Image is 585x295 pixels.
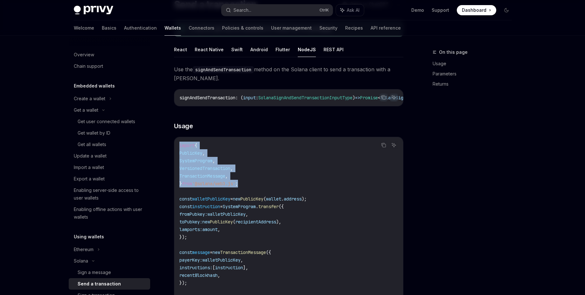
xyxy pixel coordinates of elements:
[74,6,113,15] img: dark logo
[218,272,220,278] span: ,
[179,211,207,217] span: fromPubkey:
[179,196,192,202] span: const
[345,20,363,36] a: Recipes
[221,4,333,16] button: Search...CtrlK
[457,5,496,15] a: Dashboard
[69,150,150,162] a: Update a wallet
[179,204,192,209] span: const
[179,272,218,278] span: recentBlockhash
[433,79,517,89] a: Returns
[218,227,220,232] span: ,
[74,164,104,171] div: Import a wallet
[69,116,150,127] a: Get user connected wallets
[69,60,150,72] a: Chain support
[355,95,360,101] span: =>
[432,7,449,13] a: Support
[179,181,182,186] span: }
[74,257,88,265] div: Solana
[235,181,238,186] span: ;
[462,7,486,13] span: Dashboard
[210,219,233,225] span: PublicKey
[235,219,276,225] span: recipientAddress
[78,141,106,148] div: Get all wallets
[284,196,302,202] span: address
[179,280,187,286] span: });
[223,204,256,209] span: SystemProgram
[174,42,187,57] button: React
[271,20,312,36] a: User management
[179,95,235,101] span: signAndSendTransaction
[336,4,364,16] button: Ask AI
[281,196,284,202] span: .
[231,42,243,57] button: Swift
[182,181,192,186] span: from
[233,6,251,14] div: Search...
[240,257,243,263] span: ,
[69,49,150,60] a: Overview
[179,257,202,263] span: payerKey:
[250,42,268,57] button: Android
[78,129,110,137] div: Get wallet by ID
[258,95,352,101] span: SolanaSignAndSendTransactionInputType
[360,95,378,101] span: Promise
[193,66,254,73] code: signAndSendTransaction
[192,196,230,202] span: walletPublicKey
[233,219,235,225] span: (
[433,69,517,79] a: Parameters
[179,143,195,148] span: import
[74,246,94,253] div: Ethereum
[275,42,290,57] button: Flutter
[243,95,256,101] span: input
[210,249,212,255] span: =
[220,249,266,255] span: TransactionMessage
[69,204,150,223] a: Enabling offline actions with user wallets
[202,150,205,156] span: ,
[179,165,230,171] span: VersionedTransaction
[222,20,263,36] a: Policies & controls
[256,204,258,209] span: .
[225,173,228,179] span: ,
[501,5,512,15] button: Toggle dark mode
[202,227,218,232] span: amount
[298,42,316,57] button: NodeJS
[69,162,150,173] a: Import a wallet
[433,59,517,69] a: Usage
[324,42,344,57] button: REST API
[230,196,233,202] span: =
[202,257,240,263] span: walletPublicKey
[74,233,104,241] h5: Using wallets
[390,93,398,102] button: Ask AI
[179,249,192,255] span: const
[411,7,424,13] a: Demo
[347,7,359,13] span: Ask AI
[74,51,94,59] div: Overview
[174,65,403,83] span: Use the method on the Solana client to send a transaction with a [PERSON_NAME].
[302,196,307,202] span: );
[78,280,121,288] div: Send a transaction
[319,20,338,36] a: Security
[266,196,281,202] span: wallet
[69,139,150,150] a: Get all wallets
[74,175,105,183] div: Export a wallet
[74,62,103,70] div: Chain support
[179,173,225,179] span: TransactionMessage
[174,122,193,130] span: Usage
[233,196,240,202] span: new
[69,267,150,278] a: Sign a message
[74,152,107,160] div: Update a wallet
[192,181,235,186] span: '@solana/web3.js'
[74,186,146,202] div: Enabling server-side access to user wallets
[263,196,266,202] span: (
[276,219,281,225] span: ),
[102,20,116,36] a: Basics
[164,20,181,36] a: Wallets
[207,211,246,217] span: walletPublicKey
[243,265,248,270] span: ],
[179,265,212,270] span: instructions:
[352,95,355,101] span: )
[202,219,210,225] span: new
[74,106,98,114] div: Get a wallet
[74,20,94,36] a: Welcome
[69,185,150,204] a: Enabling server-side access to user wallets
[258,204,279,209] span: transfer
